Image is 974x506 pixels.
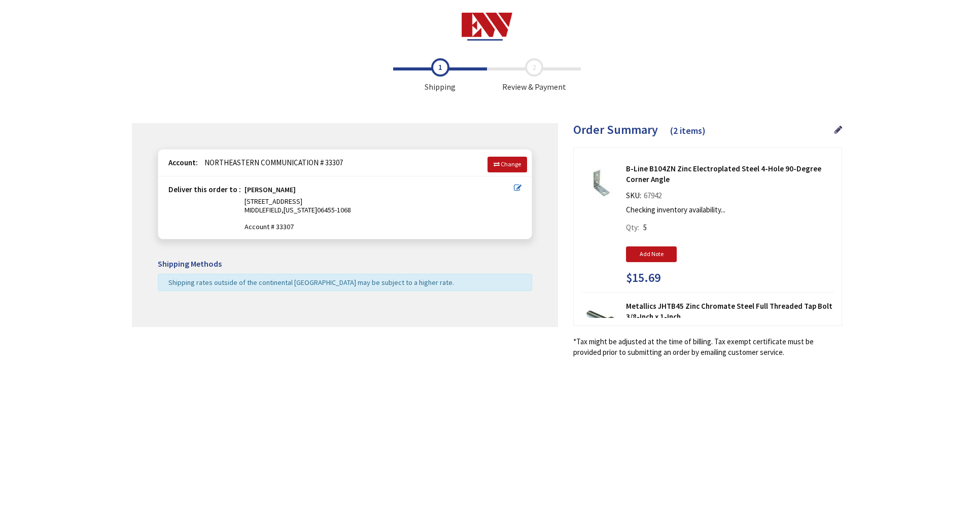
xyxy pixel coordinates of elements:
[487,58,581,93] span: Review & Payment
[585,167,617,199] img: B-Line B104ZN Zinc Electroplated Steel 4-Hole 90-Degree Corner Angle
[643,223,647,232] span: 5
[199,158,343,167] span: NORTHEASTERN COMMUNICATION # 33307
[641,191,664,200] span: 67942
[245,223,514,231] span: Account # 33307
[488,157,527,172] a: Change
[626,223,638,232] span: Qty
[245,205,284,214] span: MIDDLEFIELD,
[626,301,834,322] strong: Metallics JHTB45 Zinc Chromate Steel Full Threaded Tap Bolt 3/8-Inch x 1-Inch
[573,122,658,137] span: Order Summary
[393,58,487,93] span: Shipping
[626,163,834,185] strong: B-Line B104ZN Zinc Electroplated Steel 4-Hole 90-Degree Corner Angle
[245,186,296,197] strong: [PERSON_NAME]
[501,160,521,168] span: Change
[670,125,706,136] span: (2 items)
[168,278,454,287] span: Shipping rates outside of the continental [GEOGRAPHIC_DATA] may be subject to a higher rate.
[626,271,660,284] span: $15.69
[284,205,317,214] span: [US_STATE]
[168,185,241,194] strong: Deliver this order to :
[573,336,842,358] : *Tax might be adjusted at the time of billing. Tax exempt certificate must be provided prior to s...
[168,158,198,167] strong: Account:
[626,190,664,204] div: SKU:
[462,13,513,41] img: Electrical Wholesalers, Inc.
[585,305,617,336] img: Metallics JHTB45 Zinc Chromate Steel Full Threaded Tap Bolt 3/8-Inch x 1-Inch
[317,205,351,214] span: 06455-1068
[158,260,532,269] h5: Shipping Methods
[626,204,829,215] p: Checking inventory availability...
[245,197,302,206] span: [STREET_ADDRESS]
